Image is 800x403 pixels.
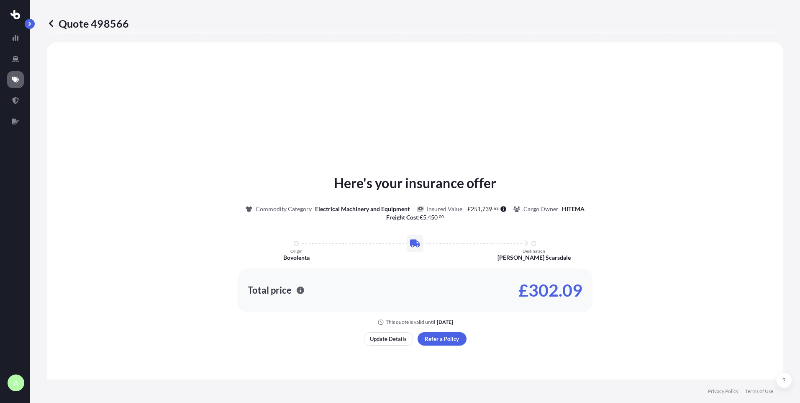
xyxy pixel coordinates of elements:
[334,173,496,193] p: Here's your insurance offer
[427,205,462,213] p: Insured Value
[437,319,453,325] p: [DATE]
[418,332,467,346] button: Refer a Policy
[386,319,435,325] p: This quote is valid until
[523,205,559,213] p: Cargo Owner
[256,205,312,213] p: Commodity Category
[494,207,499,210] span: 63
[248,286,292,294] p: Total price
[13,379,18,387] span: A
[497,253,571,262] p: [PERSON_NAME] Scarsdale
[562,205,585,213] p: HITEMA
[471,206,481,212] span: 251
[386,213,444,222] p: :
[518,284,582,297] p: £302.09
[420,214,423,220] span: €
[364,332,413,346] button: Update Details
[423,214,426,220] span: 5
[481,206,482,212] span: ,
[425,335,459,343] p: Refer a Policy
[426,214,428,220] span: ,
[428,214,438,220] span: 450
[438,215,439,218] span: .
[283,253,310,262] p: Bovolenta
[708,388,738,395] a: Privacy Policy
[482,206,492,212] span: 739
[315,205,410,213] p: Electrical Machinery and Equipment
[386,214,418,221] b: Freight Cost
[745,388,773,395] a: Terms of Use
[439,215,444,218] span: 00
[290,248,303,253] p: Origin
[370,335,407,343] p: Update Details
[47,17,129,30] p: Quote 498566
[523,248,545,253] p: Destination
[467,206,471,212] span: £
